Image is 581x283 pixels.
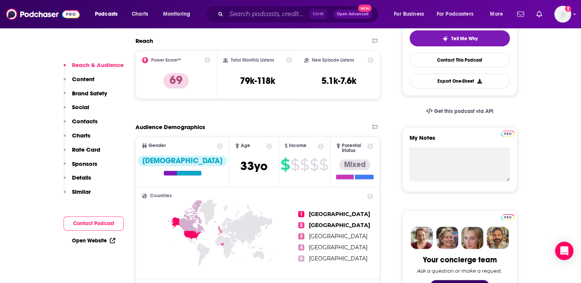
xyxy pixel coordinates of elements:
[64,174,91,188] button: Details
[394,9,424,20] span: For Business
[410,30,510,46] button: tell me why sparkleTell Me Why
[423,255,497,265] div: Your concierge team
[411,227,433,249] img: Sydney Profile
[555,242,573,260] div: Open Intercom Messenger
[388,8,434,20] button: open menu
[281,159,328,171] a: $$$$$
[64,132,90,146] button: Charts
[226,8,309,20] input: Search podcasts, credits, & more...
[289,143,307,148] span: Income
[231,57,274,63] h2: Total Monthly Listens
[501,129,514,137] a: Pro website
[490,9,503,20] span: More
[298,211,304,217] span: 1
[309,255,367,262] a: [GEOGRAPHIC_DATA]
[451,36,478,42] span: Tell Me Why
[298,244,304,250] span: 4
[72,90,107,97] p: Brand Safety
[554,6,571,23] img: User Profile
[309,222,370,229] a: [GEOGRAPHIC_DATA]
[501,214,514,220] img: Podchaser Pro
[90,8,127,20] button: open menu
[485,8,512,20] button: open menu
[501,213,514,220] a: Pro website
[310,159,318,171] span: $
[64,61,124,75] button: Reach & Audience
[298,255,304,262] span: 5
[342,143,366,153] span: Parental Status
[132,9,148,20] span: Charts
[410,74,510,88] button: Export One-Sheet
[135,37,153,44] h2: Reach
[72,61,124,69] p: Reach & Audience
[64,146,100,160] button: Rate Card
[432,8,485,20] button: open menu
[309,244,367,251] a: [GEOGRAPHIC_DATA]
[339,159,370,170] div: Mixed
[333,10,372,19] button: Open AdvancedNew
[533,8,545,21] a: Show notifications dropdown
[336,159,374,179] a: Mixed
[410,52,510,67] a: Contact This Podcast
[138,155,227,175] a: [DEMOGRAPHIC_DATA]
[240,159,267,173] span: 33 yo
[72,188,91,195] p: Similar
[241,143,250,148] span: Age
[135,123,205,131] h2: Audience Demographics
[312,57,354,63] h2: New Episode Listens
[514,8,527,21] a: Show notifications dropdown
[240,163,267,172] a: 33yo
[163,73,189,88] p: 69
[420,102,499,121] a: Get this podcast via API
[72,75,95,83] p: Content
[417,268,502,274] div: Ask a question or make a request.
[163,9,190,20] span: Monitoring
[322,75,356,87] h3: 5.1k-7.6k
[72,132,90,139] p: Charts
[501,131,514,137] img: Podchaser Pro
[436,227,458,249] img: Barbara Profile
[151,57,181,63] h2: Power Score™
[281,159,290,171] span: $
[319,159,328,171] span: $
[72,118,98,125] p: Contacts
[150,193,172,198] span: Countries
[72,237,115,244] a: Open Website
[309,233,367,240] a: [GEOGRAPHIC_DATA]
[300,159,309,171] span: $
[565,6,571,12] svg: Add a profile image
[410,134,510,147] label: My Notes
[138,155,227,166] div: [DEMOGRAPHIC_DATA]
[309,9,327,19] span: Ctrl K
[149,143,166,148] span: Gender
[72,146,100,153] p: Rate Card
[298,222,304,228] span: 2
[64,188,91,202] button: Similar
[554,6,571,23] button: Show profile menu
[212,5,386,23] div: Search podcasts, credits, & more...
[486,227,509,249] img: Jon Profile
[64,118,98,132] button: Contacts
[95,9,118,20] span: Podcasts
[64,216,124,231] button: Contact Podcast
[461,227,483,249] img: Jules Profile
[434,108,493,115] span: Get this podcast via API
[127,8,153,20] a: Charts
[64,160,97,174] button: Sponsors
[337,12,369,16] span: Open Advanced
[72,174,91,181] p: Details
[309,211,370,218] a: [GEOGRAPHIC_DATA]
[240,75,275,87] h3: 79k-118k
[358,5,372,12] span: New
[72,160,97,167] p: Sponsors
[64,75,95,90] button: Content
[64,90,107,104] button: Brand Safety
[158,8,200,20] button: open menu
[64,103,89,118] button: Social
[6,7,80,21] img: Podchaser - Follow, Share and Rate Podcasts
[298,233,304,239] span: 3
[72,103,89,111] p: Social
[554,6,571,23] span: Logged in as Maria.Tullin
[290,159,299,171] span: $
